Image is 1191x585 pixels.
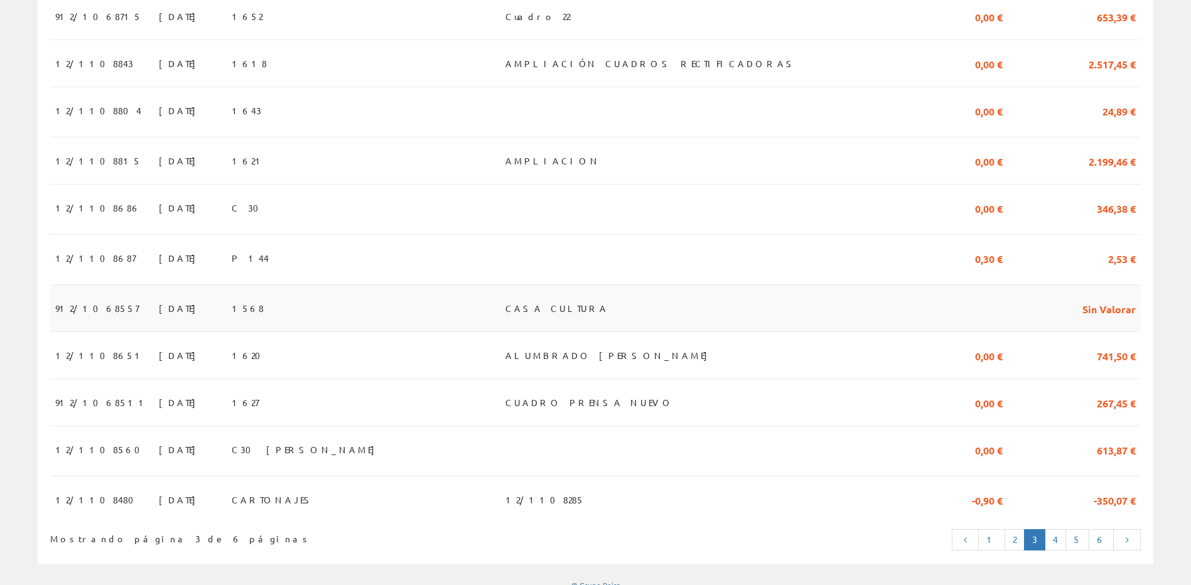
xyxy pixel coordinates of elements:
[1108,247,1136,269] span: 2,53 €
[55,489,141,510] span: 12/1108480
[505,150,600,171] span: AMPLIACION
[232,439,381,460] span: C30 [PERSON_NAME]
[505,392,674,413] span: CUADRO PRENSA NUEVO
[952,529,979,550] a: Página anterior
[232,345,268,366] span: 1620
[55,247,136,269] span: 12/1108687
[159,100,202,121] span: [DATE]
[232,100,261,121] span: 1643
[232,197,266,218] span: C 30
[55,345,145,366] span: 12/1108651
[159,439,202,460] span: [DATE]
[975,6,1003,27] span: 0,00 €
[975,197,1003,218] span: 0,00 €
[1089,53,1136,74] span: 2.517,45 €
[1102,100,1136,121] span: 24,89 €
[1024,529,1045,550] a: Página actual
[1045,529,1066,550] a: 4
[159,53,202,74] span: [DATE]
[1089,150,1136,171] span: 2.199,46 €
[1097,439,1136,460] span: 613,87 €
[159,150,202,171] span: [DATE]
[505,53,797,74] span: AMPLIACIÓN CUADROS RECTIFICADORAS
[55,392,149,413] span: 912/1068511
[159,6,202,27] span: [DATE]
[232,392,259,413] span: 1627
[55,197,141,218] span: 12/1108686
[232,247,269,269] span: P 144
[1097,6,1136,27] span: 653,39 €
[978,529,1005,550] a: 1
[972,489,1003,510] span: -0,90 €
[505,345,714,366] span: ALUMBRADO [PERSON_NAME]
[55,298,139,319] span: 912/1068557
[505,298,608,319] span: CASA CULTURA
[505,489,585,510] span: 12/1108285
[505,6,570,27] span: Cuadro 22
[55,100,141,121] span: 12/1108804
[1082,298,1136,319] span: Sin Valorar
[232,298,264,319] span: 1568
[1113,529,1141,550] a: Página siguiente
[55,439,148,460] span: 12/1108560
[975,53,1003,74] span: 0,00 €
[159,345,202,366] span: [DATE]
[159,298,202,319] span: [DATE]
[1097,345,1136,366] span: 741,50 €
[1097,392,1136,413] span: 267,45 €
[975,150,1003,171] span: 0,00 €
[1065,529,1089,550] a: 5
[55,150,141,171] span: 12/1108815
[1089,529,1114,550] a: 6
[159,247,202,269] span: [DATE]
[1094,489,1136,510] span: -350,07 €
[232,150,266,171] span: 1621
[159,392,202,413] span: [DATE]
[975,392,1003,413] span: 0,00 €
[232,489,315,510] span: CARTONAJES
[232,53,267,74] span: 1618
[50,528,493,545] div: Mostrando página 3 de 6 páginas
[1005,529,1025,550] a: 2
[232,6,262,27] span: 1652
[55,6,142,27] span: 912/1068715
[975,100,1003,121] span: 0,00 €
[55,53,133,74] span: 12/1108843
[159,489,202,510] span: [DATE]
[975,439,1003,460] span: 0,00 €
[975,247,1003,269] span: 0,30 €
[975,345,1003,366] span: 0,00 €
[1097,197,1136,218] span: 346,38 €
[159,197,202,218] span: [DATE]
